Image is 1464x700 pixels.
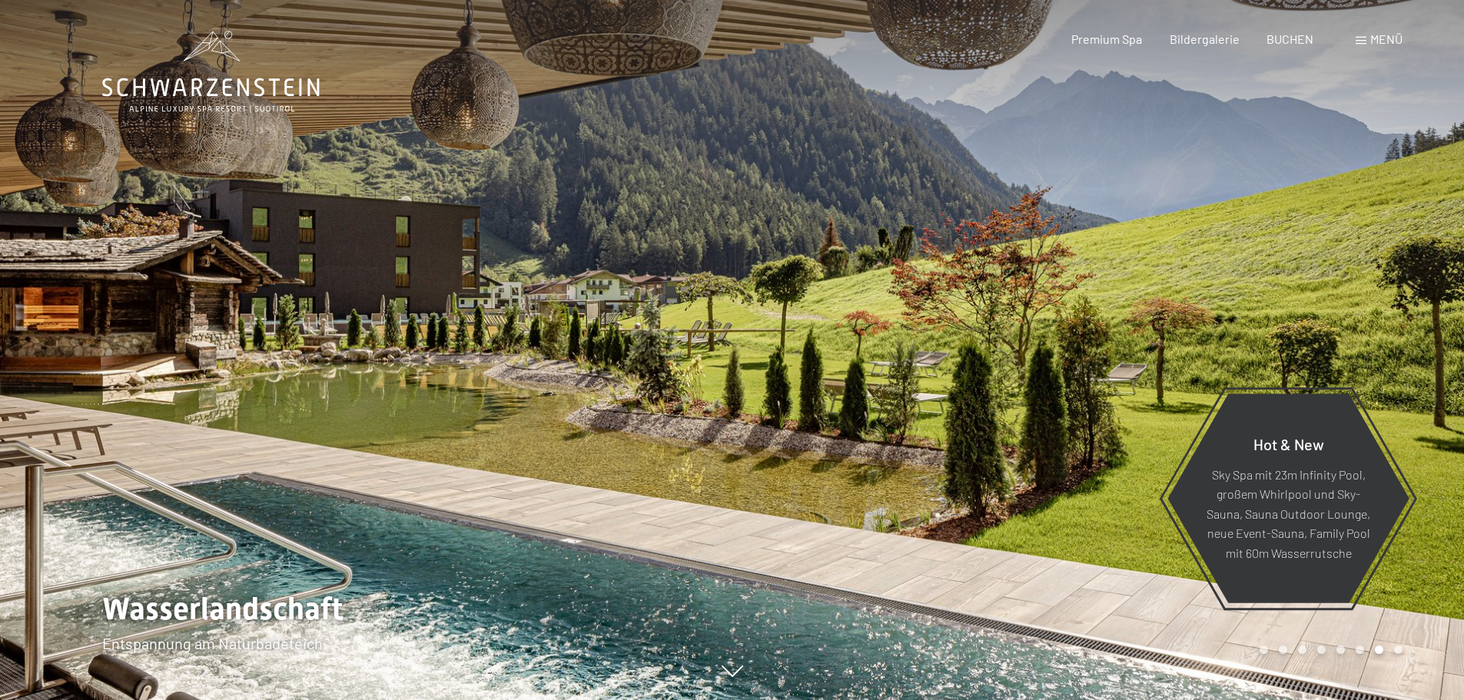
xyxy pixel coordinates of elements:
div: Carousel Page 5 [1336,645,1345,654]
a: Bildergalerie [1170,32,1240,46]
div: Carousel Page 8 [1394,645,1403,654]
div: Carousel Page 3 [1298,645,1306,654]
span: Hot & New [1253,434,1324,453]
span: Menü [1370,32,1403,46]
div: Carousel Pagination [1254,645,1403,654]
div: Carousel Page 1 [1260,645,1268,654]
a: BUCHEN [1266,32,1313,46]
a: Hot & New Sky Spa mit 23m Infinity Pool, großem Whirlpool und Sky-Sauna, Sauna Outdoor Lounge, ne... [1167,393,1410,604]
div: Carousel Page 4 [1317,645,1326,654]
p: Sky Spa mit 23m Infinity Pool, großem Whirlpool und Sky-Sauna, Sauna Outdoor Lounge, neue Event-S... [1205,464,1372,562]
div: Carousel Page 2 [1279,645,1287,654]
a: Premium Spa [1071,32,1142,46]
div: Carousel Page 6 [1356,645,1364,654]
div: Carousel Page 7 (Current Slide) [1375,645,1383,654]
